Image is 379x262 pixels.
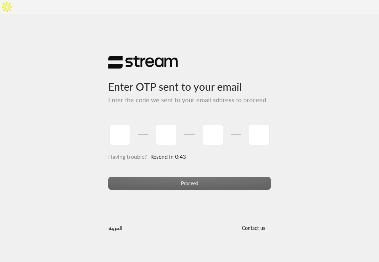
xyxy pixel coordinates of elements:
img: Stream Logo [108,55,178,69]
button: Contact us [236,222,271,234]
a: Contact us [236,225,271,231]
a: العربية [108,222,123,234]
h3: Enter OTP sent to your email [108,69,271,93]
span: Having trouble? [108,153,147,160]
span: Resend in 0:43 [150,153,186,160]
h5: Enter the code we sent to your email address to proceed [108,96,271,104]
